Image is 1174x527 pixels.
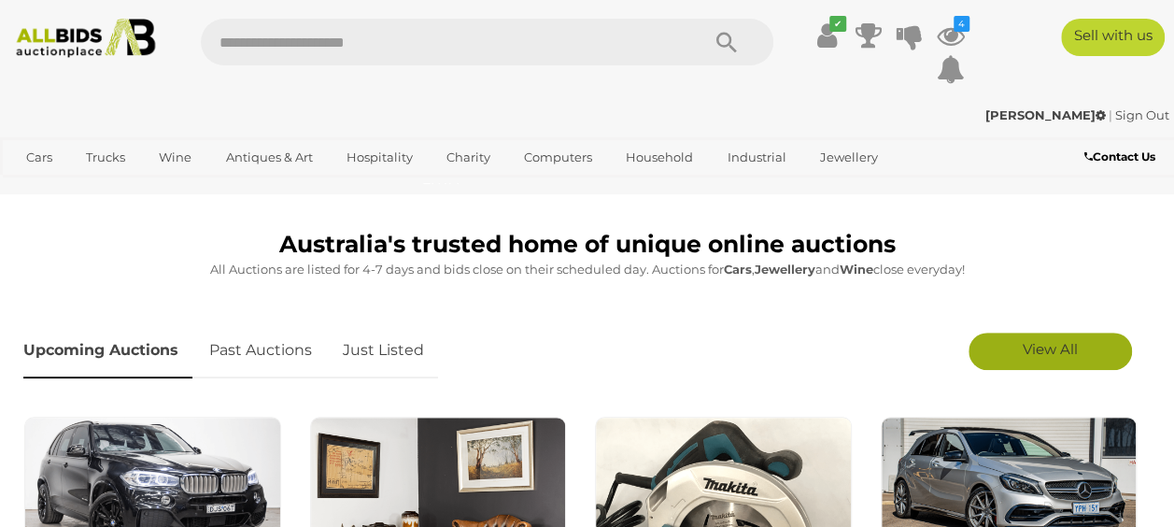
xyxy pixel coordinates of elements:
a: Wine [147,142,204,173]
i: ✔ [829,16,846,32]
a: Past Auctions [195,323,326,378]
a: View All [969,333,1132,370]
a: Antiques & Art [214,142,325,173]
a: Jewellery [808,142,890,173]
a: [PERSON_NAME] [985,107,1109,122]
a: Household [614,142,705,173]
strong: Wine [840,262,873,277]
strong: Cars [724,262,752,277]
span: | [1109,107,1112,122]
p: All Auctions are listed for 4-7 days and bids close on their scheduled day. Auctions for , and cl... [23,259,1151,280]
span: View All [1023,340,1078,358]
i: 4 [954,16,969,32]
a: Cars [14,142,64,173]
a: Sell with us [1061,19,1165,56]
a: 4 [937,19,965,52]
a: Office [14,173,74,204]
a: ✔ [813,19,842,52]
a: Hospitality [334,142,425,173]
a: Sports [83,173,146,204]
a: [GEOGRAPHIC_DATA] [155,173,312,204]
button: Search [680,19,773,65]
b: Contact Us [1084,150,1155,164]
h1: Australia's trusted home of unique online auctions [23,232,1151,258]
a: Sign Out [1115,107,1169,122]
a: Upcoming Auctions [23,323,192,378]
strong: [PERSON_NAME] [985,107,1106,122]
a: Industrial [714,142,798,173]
a: Just Listed [329,323,438,378]
a: Contact Us [1084,147,1160,167]
a: Trucks [74,142,137,173]
img: Allbids.com.au [8,19,163,58]
a: Computers [512,142,604,173]
strong: Jewellery [755,262,815,277]
a: Charity [434,142,502,173]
